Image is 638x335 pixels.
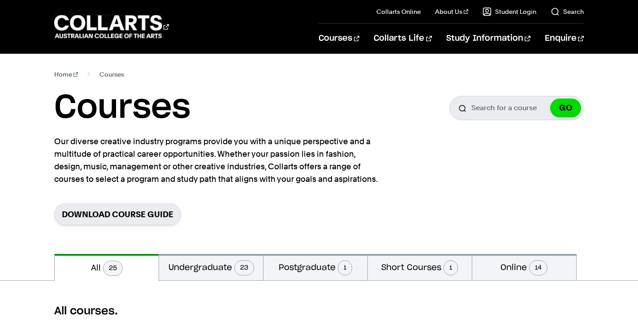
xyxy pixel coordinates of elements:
input: Search for a course [449,96,584,120]
a: Download Course Guide [54,203,181,225]
a: Courses [319,24,359,53]
a: Study Information [446,24,530,53]
a: About Us [435,7,468,16]
a: Home [54,68,78,81]
span: Courses [99,68,124,81]
span: 1 [444,260,458,275]
span: 23 [234,260,254,275]
a: Student Login [483,7,536,16]
h1: Courses [54,88,190,128]
h2: All courses. [54,304,584,318]
button: Online14 [472,254,576,280]
span: 14 [529,260,547,275]
button: Undergraduate23 [159,254,263,280]
button: Short Courses1 [368,254,472,280]
a: Search [551,7,584,16]
span: 1 [338,260,352,275]
button: All25 [55,254,159,281]
a: Collarts Online [376,7,421,16]
a: Enquire [545,24,584,53]
div: Go to homepage [54,14,169,39]
button: Postgraduate1 [263,254,367,280]
a: Collarts Life [374,24,431,53]
span: 25 [103,261,123,276]
p: Our diverse creative industry programs provide you with a unique perspective and a multitude of p... [54,135,381,185]
button: GO [550,99,581,117]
